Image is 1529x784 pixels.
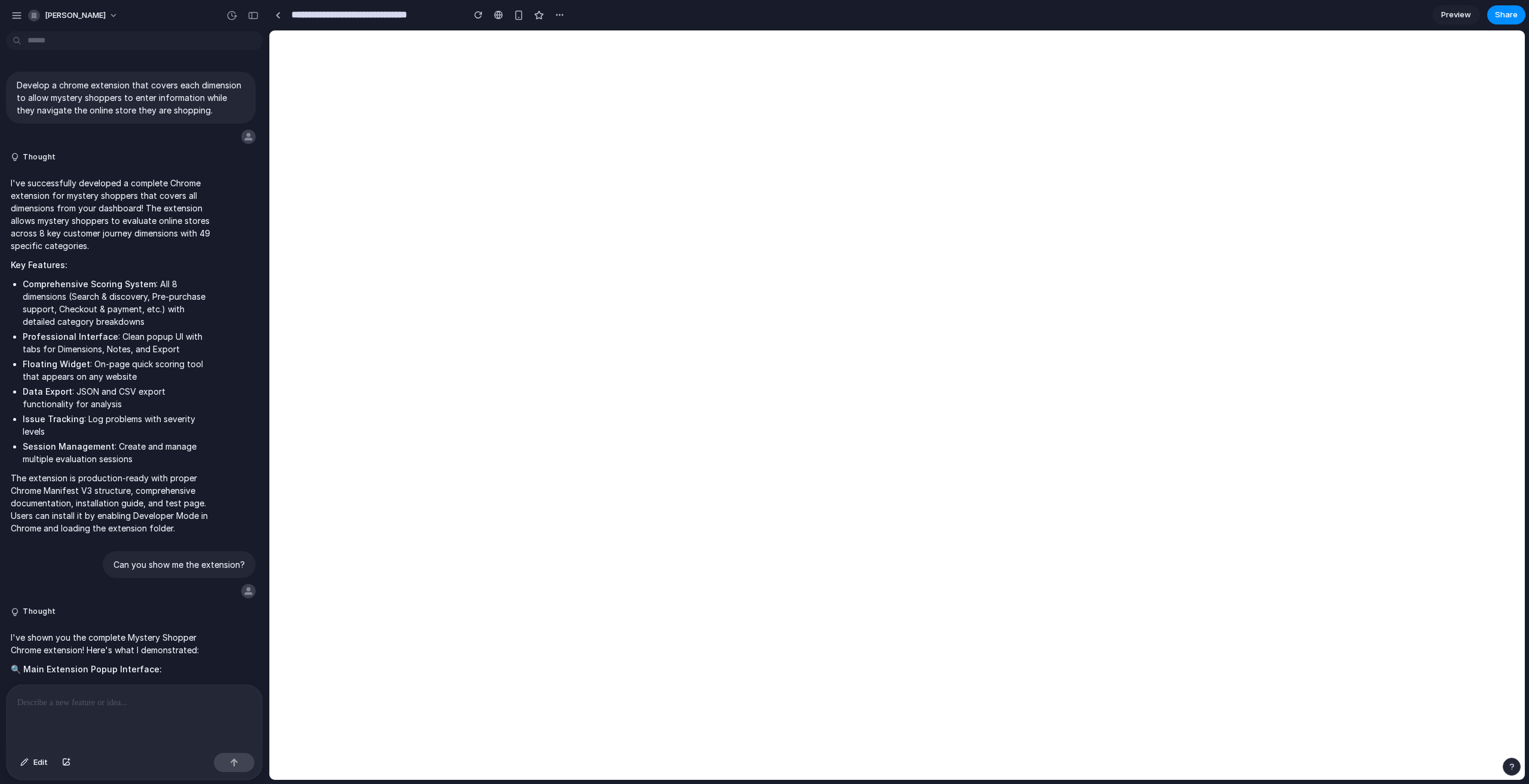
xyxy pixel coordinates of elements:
[23,441,115,451] strong: Session Management
[23,385,210,410] li: : JSON and CSV export functionality for analysis
[11,260,67,270] strong: Key Features:
[11,472,210,534] p: The extension is production-ready with proper Chrome Manifest V3 structure, comprehensive documen...
[23,278,210,328] li: : All 8 dimensions (Search & discovery, Pre-purchase support, Checkout & payment, etc.) with deta...
[1495,9,1518,21] span: Share
[23,682,210,708] li: Clean, professional popup that opens when clicking the extension icon
[23,330,210,355] li: : Clean popup UI with tabs for Dimensions, Notes, and Export
[23,279,156,289] strong: Comprehensive Scoring System
[11,177,210,252] p: I've successfully developed a complete Chrome extension for mystery shoppers that covers all dime...
[14,753,54,772] button: Edit
[1441,9,1471,21] span: Preview
[11,631,210,656] p: I've shown you the complete Mystery Shopper Chrome extension! Here's what I demonstrated:
[23,358,210,383] li: : On-page quick scoring tool that appears on any website
[33,757,48,768] span: Edit
[45,10,106,21] span: [PERSON_NAME]
[23,440,210,465] li: : Create and manage multiple evaluation sessions
[23,413,210,438] li: : Log problems with severity levels
[23,414,84,424] strong: Issue Tracking
[23,331,118,342] strong: Professional Interface
[113,558,245,571] p: Can you show me the extension?
[17,79,245,116] p: Develop a chrome extension that covers each dimension to allow mystery shoppers to enter informat...
[1432,5,1480,24] a: Preview
[1487,5,1525,24] button: Share
[23,359,90,369] strong: Floating Widget
[11,664,162,674] strong: 🔍 Main Extension Popup Interface:
[23,386,72,396] strong: Data Export
[23,6,124,25] button: [PERSON_NAME]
